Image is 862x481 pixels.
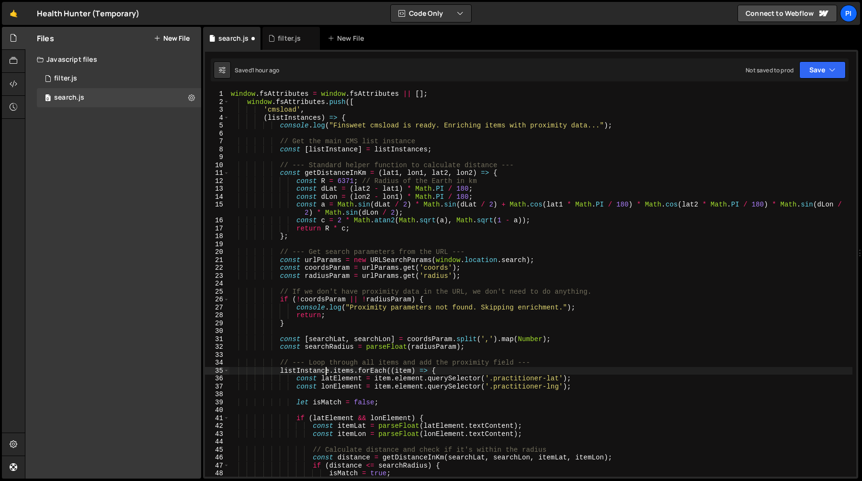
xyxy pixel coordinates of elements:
[205,335,229,344] div: 31
[218,34,249,43] div: search.js
[205,217,229,225] div: 16
[746,66,794,74] div: Not saved to prod
[205,422,229,430] div: 42
[205,296,229,304] div: 26
[205,122,229,130] div: 5
[205,248,229,256] div: 20
[205,153,229,161] div: 9
[205,430,229,438] div: 43
[205,130,229,138] div: 6
[799,61,846,79] button: Save
[205,446,229,454] div: 45
[205,280,229,288] div: 24
[205,90,229,98] div: 1
[205,161,229,170] div: 10
[205,272,229,280] div: 23
[205,201,229,217] div: 15
[205,359,229,367] div: 34
[205,264,229,272] div: 22
[205,327,229,335] div: 30
[205,367,229,375] div: 35
[205,106,229,114] div: 3
[205,438,229,446] div: 44
[2,2,25,25] a: 🤙
[37,69,201,88] div: 16494/44708.js
[205,185,229,193] div: 13
[205,390,229,399] div: 38
[205,193,229,201] div: 14
[205,225,229,233] div: 17
[205,462,229,470] div: 47
[328,34,368,43] div: New File
[205,146,229,154] div: 8
[205,399,229,407] div: 39
[205,414,229,423] div: 41
[37,33,54,44] h2: Files
[205,375,229,383] div: 36
[278,34,301,43] div: filter.js
[205,470,229,478] div: 48
[205,454,229,462] div: 46
[205,304,229,312] div: 27
[205,256,229,264] div: 21
[205,311,229,320] div: 28
[840,5,857,22] a: Pi
[205,351,229,359] div: 33
[235,66,279,74] div: Saved
[391,5,471,22] button: Code Only
[54,93,84,102] div: search.js
[205,343,229,351] div: 32
[205,137,229,146] div: 7
[205,169,229,177] div: 11
[205,177,229,185] div: 12
[205,406,229,414] div: 40
[37,8,139,19] div: Health Hunter (Temporary)
[154,34,190,42] button: New File
[37,88,201,107] div: 16494/45041.js
[45,95,51,103] span: 0
[737,5,837,22] a: Connect to Webflow
[54,74,77,83] div: filter.js
[205,288,229,296] div: 25
[205,98,229,106] div: 2
[205,320,229,328] div: 29
[205,114,229,122] div: 4
[205,383,229,391] div: 37
[252,66,280,74] div: 1 hour ago
[205,240,229,249] div: 19
[25,50,201,69] div: Javascript files
[205,232,229,240] div: 18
